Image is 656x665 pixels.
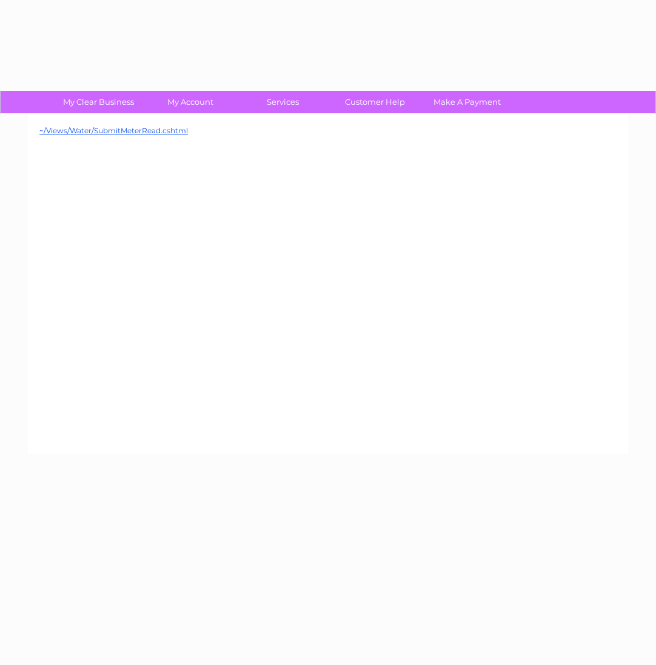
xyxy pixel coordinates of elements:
[325,91,425,113] a: Customer Help
[141,91,241,113] a: My Account
[233,91,333,113] a: Services
[39,126,188,135] a: ~/Views/Water/SubmitMeterRead.cshtml
[417,91,517,113] a: Make A Payment
[49,91,149,113] a: My Clear Business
